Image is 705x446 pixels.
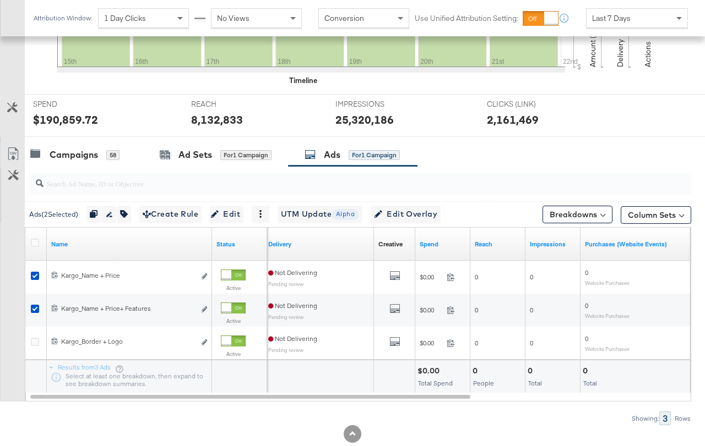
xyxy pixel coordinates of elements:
[289,75,317,86] div: Timeline
[487,99,570,109] span: CLICKS (LINK)
[674,415,691,422] div: Rows
[528,379,542,387] span: Total
[473,366,481,376] div: 0
[33,14,93,22] div: Attribution Window:
[487,112,539,128] div: 2,161,469
[268,301,317,310] span: Not Delivering
[420,339,442,347] span: $0.00
[374,207,437,221] span: Edit Overlay
[50,148,98,161] div: Campaigns
[615,39,625,67] text: Delivery
[106,150,120,160] div: 58
[61,271,195,280] div: Kargo_Name + Price
[583,366,591,376] div: 0
[475,306,478,314] span: 0
[585,345,630,352] sub: Website Purchases
[349,150,400,160] div: for 1 Campaign
[221,317,246,324] label: Active
[335,99,418,109] span: IMPRESSIONS
[191,112,243,128] div: 8,132,833
[324,148,340,161] div: Ads
[371,206,441,223] button: Edit Overlay
[530,306,533,314] span: 0
[210,206,243,223] button: Edit
[268,280,303,287] sub: Pending review
[220,150,272,160] div: for 1 Campaign
[378,240,403,249] div: Creative
[475,339,478,347] span: 0
[585,301,588,310] span: 0
[659,411,671,425] div: 3
[621,206,691,224] button: Column Sets
[643,41,653,67] text: Actions
[332,209,359,219] span: Alpha
[420,273,442,281] span: $0.00
[268,240,370,249] a: Reflects the ability of your Ad to achieve delivery.
[530,339,533,347] span: 0
[191,99,274,109] span: REACH
[268,334,317,343] span: Not Delivering
[61,337,195,346] div: Kargo_Border + Logo
[281,207,359,221] span: UTM Update
[221,350,246,357] label: Active
[104,13,146,23] span: 1 Day Clicks
[378,240,403,249] a: Shows the creative associated with your ad.
[268,313,303,320] sub: Pending review
[585,268,588,277] span: 0
[417,366,443,376] div: $0.00
[530,240,576,249] a: The number of times your ad was served. On mobile apps an ad is counted as served the first time ...
[588,19,598,67] text: Amount (USD)
[415,13,518,24] label: Use Unified Attribution Setting:
[44,168,633,190] input: Search Ad Name, ID or Objective
[33,112,98,128] div: $190,859.72
[420,240,466,249] a: The total amount spent to date.
[420,306,442,314] span: $0.00
[335,112,394,128] div: 25,320,186
[530,273,533,281] span: 0
[473,379,494,387] span: People
[268,268,317,277] span: Not Delivering
[585,279,630,286] sub: Website Purchases
[592,13,631,23] span: Last 7 Days
[217,13,250,23] span: No Views
[543,206,612,223] button: Breakdowns
[528,366,536,376] div: 0
[631,415,659,422] div: Showing:
[585,312,630,319] sub: Website Purchases
[585,334,588,343] span: 0
[216,240,263,249] a: Shows the current state of your Ad.
[268,346,303,353] sub: Pending review
[324,13,364,23] span: Conversion
[33,99,116,109] span: SPEND
[585,240,686,249] a: The number of times a purchase was made tracked by your Custom Audience pixel on your website aft...
[475,240,521,249] a: The number of people your ad was served to.
[51,240,208,249] a: Ad Name.
[143,207,198,221] span: Create Rule
[278,206,362,223] button: UTM UpdateAlpha
[221,284,246,291] label: Active
[61,304,195,313] div: Kargo_Name + Price+ Features
[475,273,478,281] span: 0
[418,379,453,387] span: Total Spend
[178,148,212,161] div: Ad Sets
[583,379,597,387] span: Total
[213,207,240,221] span: Edit
[29,210,78,219] div: Ads ( 2 Selected)
[139,206,202,223] button: Create Rule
